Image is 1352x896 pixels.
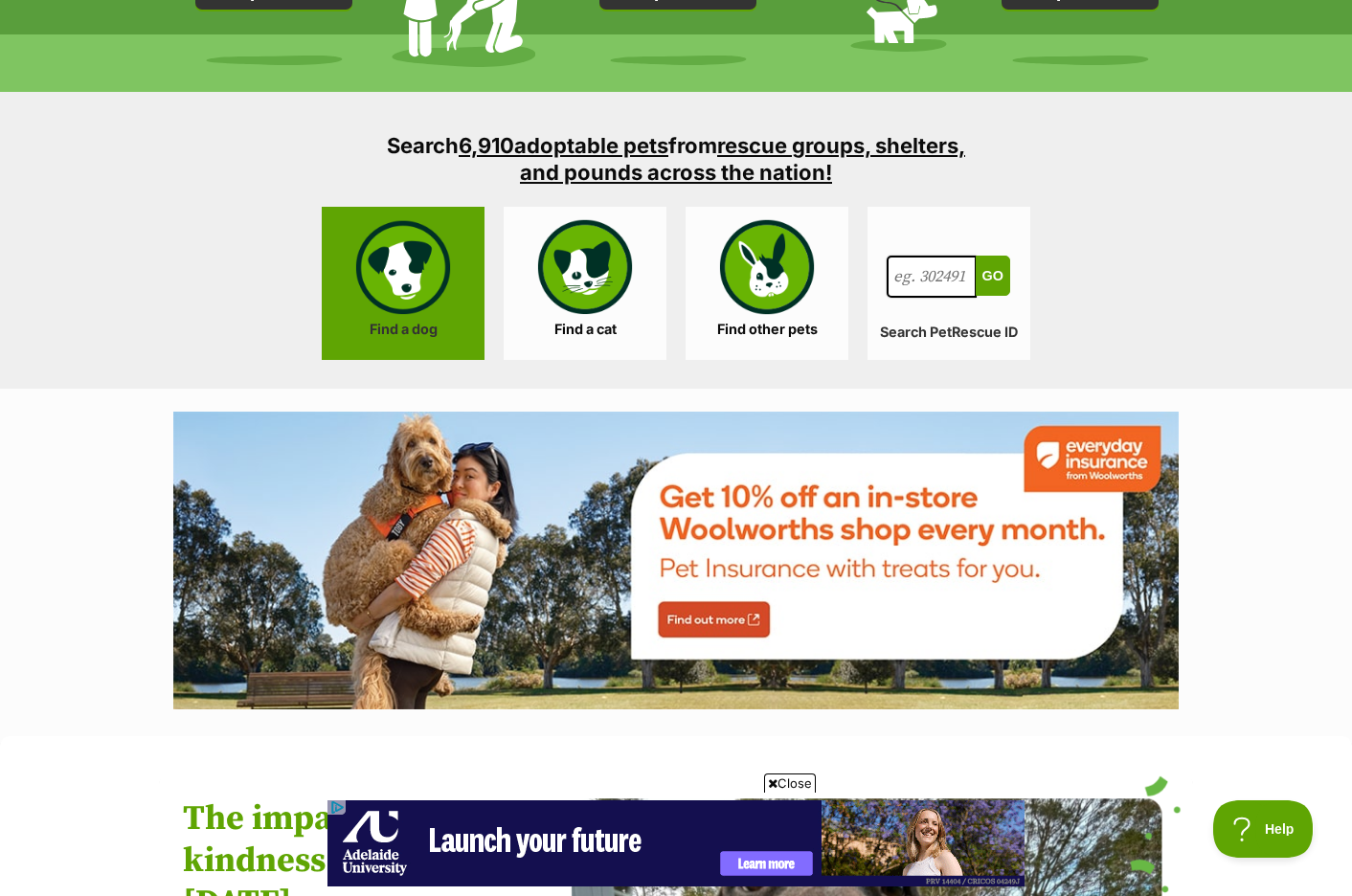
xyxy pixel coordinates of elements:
[520,133,965,185] a: rescue groups, shelters, and pounds across the nation!
[459,133,668,158] a: 6,910adoptable pets
[173,412,1179,709] img: Everyday Insurance by Woolworths promotional banner
[764,773,816,793] span: Close
[173,412,1179,713] a: Everyday Insurance by Woolworths promotional banner
[504,207,666,360] a: Find a cat
[459,133,514,158] span: 6,910
[1213,800,1314,858] iframe: Help Scout Beacon - Open
[327,800,1025,886] iframe: Advertisement
[887,256,977,298] input: eg. 302491
[322,207,484,360] a: Find a dog
[868,325,1030,341] label: Search PetRescue ID
[370,132,982,186] h3: Search from
[976,256,1010,296] button: Go
[686,207,848,360] a: Find other pets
